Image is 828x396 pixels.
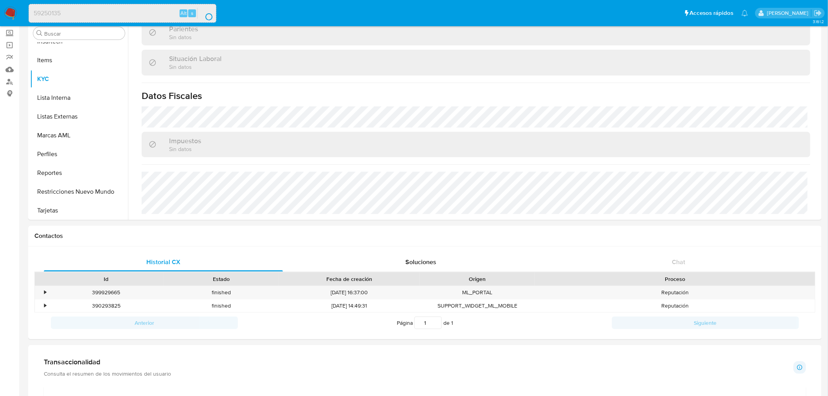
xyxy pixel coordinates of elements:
[30,164,128,182] button: Reportes
[30,126,128,145] button: Marcas AML
[30,51,128,70] button: Items
[49,286,164,299] div: 399929665
[49,299,164,312] div: 390293825
[54,275,158,283] div: Id
[169,137,201,145] h3: Impuestos
[420,286,535,299] div: ML_PORTAL
[535,286,815,299] div: Reputación
[767,9,811,17] p: gregorio.negri@mercadolibre.com
[672,257,686,266] span: Chat
[169,275,273,283] div: Estado
[180,9,187,17] span: Alt
[44,289,46,296] div: •
[742,10,748,16] a: Notificaciones
[197,8,213,19] button: search-icon
[146,257,180,266] span: Historial CX
[34,232,815,240] h1: Contactos
[142,90,810,102] h1: Datos Fiscales
[36,30,43,36] button: Buscar
[44,30,122,37] input: Buscar
[169,63,221,70] p: Sin datos
[279,299,420,312] div: [DATE] 14:49:31
[690,9,734,17] span: Accesos rápidos
[451,319,453,327] span: 1
[169,25,198,33] h3: Parientes
[814,9,822,17] a: Salir
[142,20,810,45] div: ParientesSin datos
[30,182,128,201] button: Restricciones Nuevo Mundo
[397,317,453,329] span: Página de
[284,275,414,283] div: Fecha de creación
[29,8,216,18] input: Buscar usuario o caso...
[164,299,279,312] div: finished
[813,18,824,25] span: 3.161.2
[30,88,128,107] button: Lista Interna
[30,107,128,126] button: Listas Externas
[535,299,815,312] div: Reputación
[164,286,279,299] div: finished
[30,145,128,164] button: Perfiles
[612,317,799,329] button: Siguiente
[425,275,529,283] div: Origen
[191,9,193,17] span: s
[420,299,535,312] div: SUPPORT_WIDGET_ML_MOBILE
[30,70,128,88] button: KYC
[169,54,221,63] h3: Situación Laboral
[44,302,46,310] div: •
[540,275,810,283] div: Proceso
[30,201,128,220] button: Tarjetas
[169,145,201,153] p: Sin datos
[142,50,810,75] div: Situación LaboralSin datos
[142,132,810,157] div: ImpuestosSin datos
[406,257,437,266] span: Soluciones
[169,33,198,41] p: Sin datos
[51,317,238,329] button: Anterior
[279,286,420,299] div: [DATE] 16:37:00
